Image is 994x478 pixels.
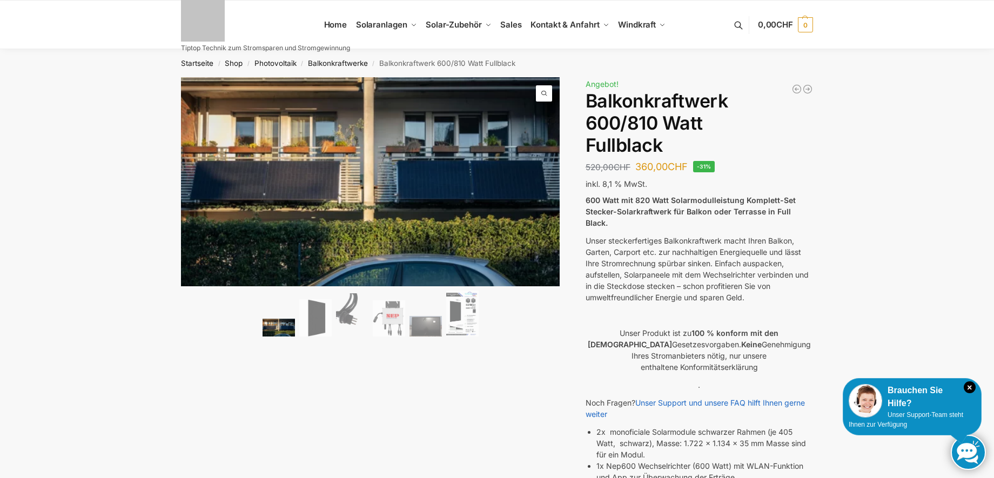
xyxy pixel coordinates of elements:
[802,84,813,95] a: Balkonkraftwerk 405/600 Watt erweiterbar
[798,17,813,32] span: 0
[614,1,670,49] a: Windkraft
[758,19,793,30] span: 0,00
[162,49,832,77] nav: Breadcrumb
[776,19,793,30] span: CHF
[496,1,526,49] a: Sales
[588,328,779,349] strong: 100 % konform mit den [DEMOGRAPHIC_DATA]
[263,319,295,336] img: 2 Balkonkraftwerke
[586,90,813,156] h1: Balkonkraftwerk 600/810 Watt Fullblack
[791,84,802,95] a: Balkonkraftwerk 445/600 Watt Bificial
[421,1,496,49] a: Solar-Zubehör
[618,19,656,30] span: Windkraft
[586,162,630,172] bdi: 520,00
[446,291,479,336] img: Balkonkraftwerk 600/810 Watt Fullblack – Bild 6
[586,398,805,419] a: Unser Support und unsere FAQ hilft Ihnen gerne weiter
[297,59,308,68] span: /
[596,426,813,460] li: 2x monoficiale Solarmodule schwarzer Rahmen (je 405 Watt, schwarz), Masse: 1.722 x 1.134 x 35 mm ...
[849,384,882,418] img: Customer service
[409,316,442,336] img: Balkonkraftwerk 600/810 Watt Fullblack – Bild 5
[213,59,225,68] span: /
[181,45,350,51] p: Tiptop Technik zum Stromsparen und Stromgewinnung
[741,340,762,349] strong: Keine
[668,161,688,172] span: CHF
[299,299,332,336] img: TommaTech Vorderseite
[586,79,619,89] span: Angebot!
[181,59,213,68] a: Startseite
[586,379,813,391] p: .
[614,162,630,172] span: CHF
[181,77,560,286] img: Balkonkraftwerk 600/810 Watt Fullblack 1
[530,19,599,30] span: Kontakt & Anfahrt
[586,196,796,227] strong: 600 Watt mit 820 Watt Solarmodulleistung Komplett-Set Stecker-Solarkraftwerk für Balkon oder Terr...
[356,19,407,30] span: Solaranlagen
[586,397,813,420] p: Noch Fragen?
[373,300,405,336] img: NEP 800 Drosselbar auf 600 Watt
[758,9,813,41] a: 0,00CHF 0
[243,59,254,68] span: /
[426,19,482,30] span: Solar-Zubehör
[500,19,522,30] span: Sales
[308,59,368,68] a: Balkonkraftwerke
[225,59,243,68] a: Shop
[586,179,647,188] span: inkl. 8,1 % MwSt.
[635,161,688,172] bdi: 360,00
[526,1,614,49] a: Kontakt & Anfahrt
[336,293,368,336] img: Anschlusskabel-3meter_schweizer-stecker
[964,381,976,393] i: Schließen
[351,1,421,49] a: Solaranlagen
[586,327,813,373] p: Unser Produkt ist zu Gesetzesvorgaben. Genehmigung Ihres Stromanbieters nötig, nur unsere enthalt...
[849,411,963,428] span: Unser Support-Team steht Ihnen zur Verfügung
[586,235,813,303] p: Unser steckerfertiges Balkonkraftwerk macht Ihren Balkon, Garten, Carport etc. zur nachhaltigen E...
[693,161,715,172] span: -31%
[849,384,976,410] div: Brauchen Sie Hilfe?
[368,59,379,68] span: /
[254,59,297,68] a: Photovoltaik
